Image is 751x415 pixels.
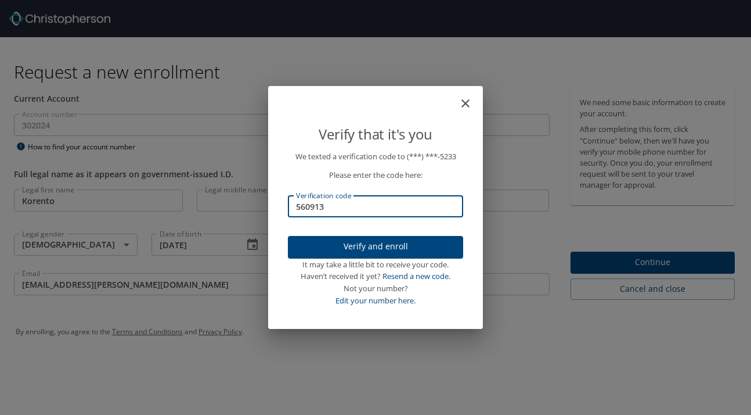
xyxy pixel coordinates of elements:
button: Verify and enroll [288,236,463,259]
span: Verify and enroll [297,239,454,254]
p: Verify that it's you [288,123,463,145]
a: Resend a new code. [382,271,450,281]
button: close [464,91,478,105]
a: Edit your number here. [335,295,416,306]
div: Not your number? [288,282,463,295]
p: Please enter the code here: [288,169,463,181]
div: It may take a little bit to receive your code. [288,259,463,271]
p: We texted a verification code to (***) ***- 5233 [288,151,463,163]
div: Haven’t received it yet? [288,270,463,282]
